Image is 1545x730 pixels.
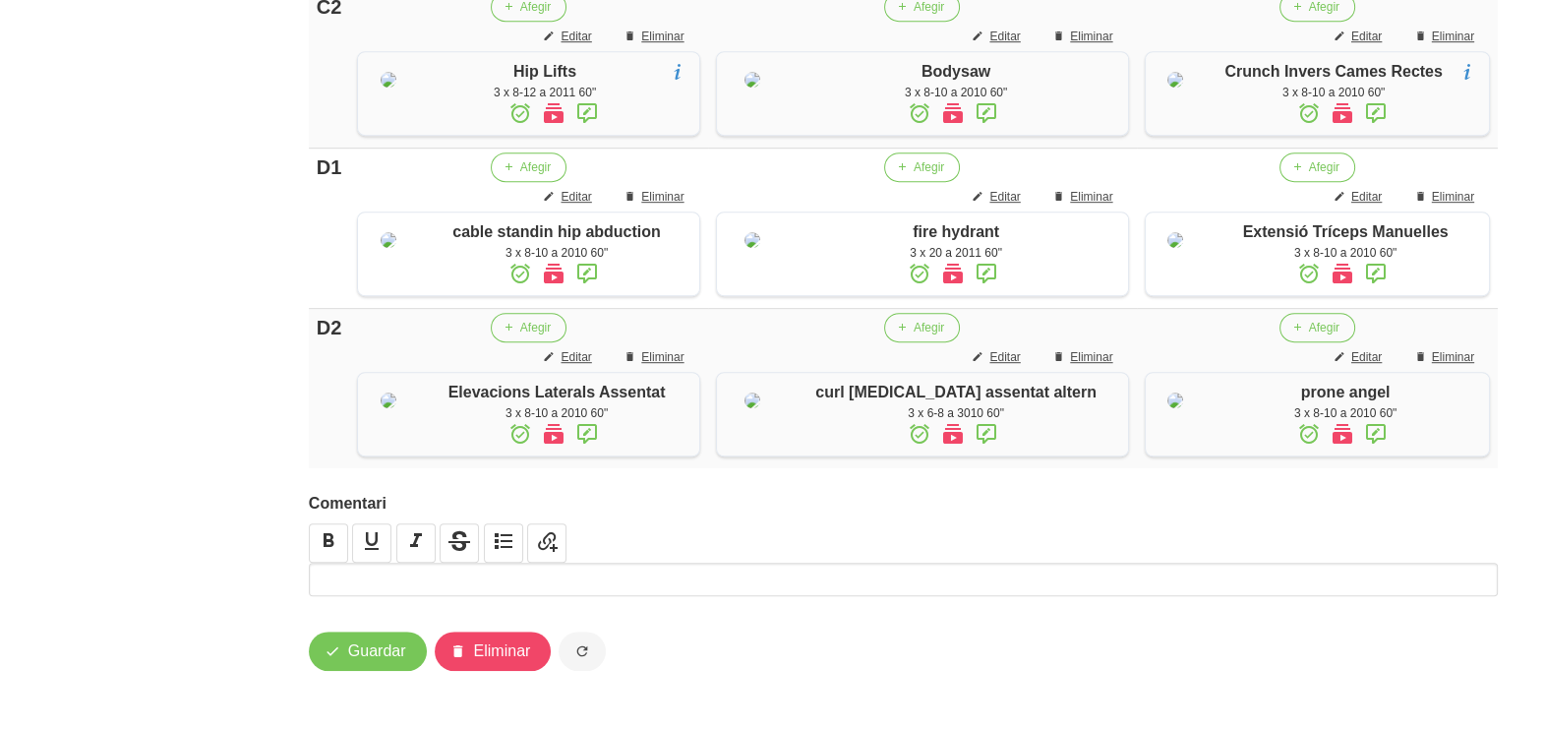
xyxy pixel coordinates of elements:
button: Eliminar [1040,22,1128,51]
img: 8ea60705-12ae-42e8-83e1-4ba62b1261d5%2Factivities%2Fprone%20angel.jpg [1167,393,1183,408]
div: 3 x 8-10 a 2010 60" [795,84,1118,101]
button: Editar [960,182,1036,212]
span: Editar [561,188,591,206]
button: Editar [960,342,1036,372]
span: Afegir [1309,158,1339,176]
img: 8ea60705-12ae-42e8-83e1-4ba62b1261d5%2Factivities%2F60732-extensio-triceps-manuelles-png.png [1167,232,1183,248]
button: Editar [1322,342,1397,372]
button: Editar [531,182,607,212]
button: Eliminar [1402,182,1490,212]
button: Editar [531,342,607,372]
div: 3 x 8-10 a 2010 60" [1212,404,1479,422]
span: Afegir [914,319,944,336]
span: Guardar [348,639,406,663]
span: Eliminar [1432,188,1474,206]
span: Crunch Invers Cames Rectes [1224,63,1442,80]
button: Editar [960,22,1036,51]
span: Editar [1351,28,1382,45]
span: Editar [561,348,591,366]
button: Eliminar [1402,342,1490,372]
span: Editar [1351,348,1382,366]
span: Eliminar [641,28,683,45]
span: Bodysaw [921,63,990,80]
div: 3 x 8-10 a 2010 60" [424,244,688,262]
button: Editar [1322,22,1397,51]
span: Eliminar [1070,348,1112,366]
span: Eliminar [474,639,531,663]
label: Comentari [309,492,1498,516]
div: 3 x 8-10 a 2010 60" [1212,244,1479,262]
button: Editar [1322,182,1397,212]
span: Editar [989,188,1020,206]
span: Hip Lifts [513,63,576,80]
span: fire hydrant [913,223,999,240]
span: Eliminar [641,348,683,366]
span: Afegir [914,158,944,176]
button: Eliminar [435,632,552,671]
img: 8ea60705-12ae-42e8-83e1-4ba62b1261d5%2Factivities%2Ffire%20hydrant.jpg [744,232,760,248]
button: Afegir [491,313,566,342]
img: 8ea60705-12ae-42e8-83e1-4ba62b1261d5%2Factivities%2Fcable%20hip%20abduction.jpg [381,232,396,248]
span: Afegir [520,158,551,176]
img: 8ea60705-12ae-42e8-83e1-4ba62b1261d5%2Factivities%2F8682-elevacions-laterals-assentat-png.png [381,393,396,408]
span: Eliminar [1432,348,1474,366]
div: 3 x 8-10 a 2010 60" [1212,84,1479,101]
img: 8ea60705-12ae-42e8-83e1-4ba62b1261d5%2Factivities%2F15156-bodysaw-jpg.jpg [744,72,760,88]
button: Eliminar [1040,182,1128,212]
span: curl [MEDICAL_DATA] assentat altern [815,384,1097,400]
button: Eliminar [612,22,699,51]
span: Eliminar [1070,28,1112,45]
span: Eliminar [1070,188,1112,206]
button: Afegir [884,313,960,342]
button: Afegir [884,152,960,182]
span: Eliminar [641,188,683,206]
span: Editar [1351,188,1382,206]
span: Editar [989,28,1020,45]
div: D1 [317,152,342,182]
div: D2 [317,313,342,342]
span: prone angel [1301,384,1391,400]
span: Extensió Tríceps Manuelles [1243,223,1449,240]
span: Afegir [520,319,551,336]
button: Editar [531,22,607,51]
div: 3 x 6-8 a 3010 60" [795,404,1118,422]
button: Eliminar [612,342,699,372]
button: Eliminar [1402,22,1490,51]
button: Eliminar [612,182,699,212]
span: Elevacions Laterals Assentat [448,384,666,400]
img: 8ea60705-12ae-42e8-83e1-4ba62b1261d5%2Factivities%2F81940-crunch-invers-cames-rectes-jpg.jpg [1167,72,1183,88]
span: Afegir [1309,319,1339,336]
span: Eliminar [1432,28,1474,45]
button: Guardar [309,632,427,671]
img: 8ea60705-12ae-42e8-83e1-4ba62b1261d5%2Factivities%2Falternating%20curl.jpg [744,393,760,408]
span: cable standin hip abduction [452,223,661,240]
div: 3 x 8-10 a 2010 60" [424,404,688,422]
button: Afegir [1279,152,1355,182]
button: Eliminar [1040,342,1128,372]
div: 3 x 20 a 2011 60" [795,244,1118,262]
div: 3 x 8-12 a 2011 60" [424,84,688,101]
span: Editar [561,28,591,45]
span: Editar [989,348,1020,366]
img: 8ea60705-12ae-42e8-83e1-4ba62b1261d5%2Factivities%2F81822-hip-lifts-jpg.jpg [381,72,396,88]
button: Afegir [1279,313,1355,342]
button: Afegir [491,152,566,182]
